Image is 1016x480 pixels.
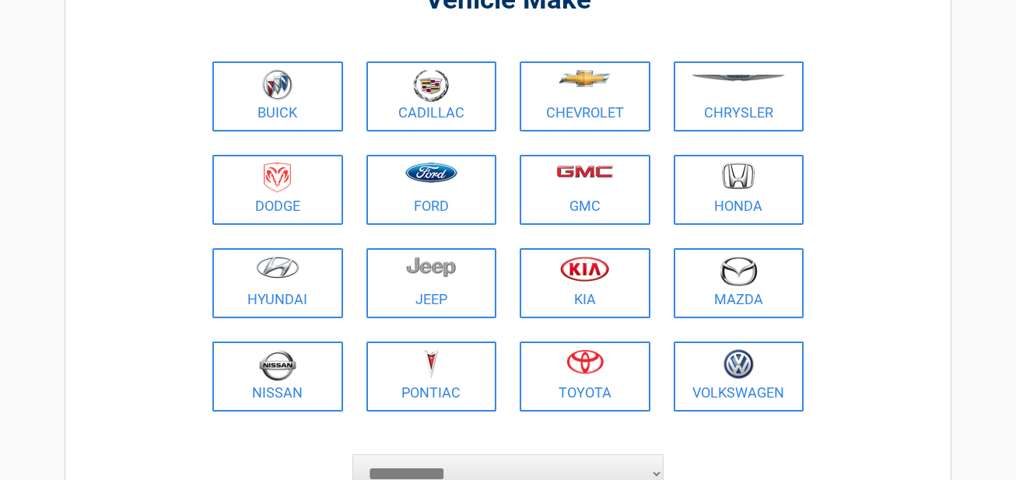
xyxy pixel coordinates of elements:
img: jeep [406,256,456,278]
a: Honda [674,155,804,225]
a: Buick [212,61,343,131]
img: chevrolet [559,70,611,87]
img: gmc [556,165,613,178]
a: Pontiac [366,342,497,412]
a: GMC [520,155,650,225]
a: Mazda [674,248,804,318]
a: Kia [520,248,650,318]
img: chrysler [691,75,786,82]
a: Volkswagen [674,342,804,412]
img: ford [405,163,457,183]
a: Nissan [212,342,343,412]
a: Dodge [212,155,343,225]
img: cadillac [413,69,449,102]
img: toyota [566,349,604,374]
a: Chevrolet [520,61,650,131]
a: Toyota [520,342,650,412]
img: nissan [259,349,296,381]
img: pontiac [423,349,439,379]
a: Jeep [366,248,497,318]
img: volkswagen [723,349,754,380]
img: mazda [719,256,758,286]
img: dodge [264,163,291,193]
img: buick [262,69,293,100]
img: hyundai [256,256,300,279]
a: Hyundai [212,248,343,318]
a: Ford [366,155,497,225]
img: kia [560,256,609,282]
a: Cadillac [366,61,497,131]
img: honda [722,163,755,190]
a: Chrysler [674,61,804,131]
